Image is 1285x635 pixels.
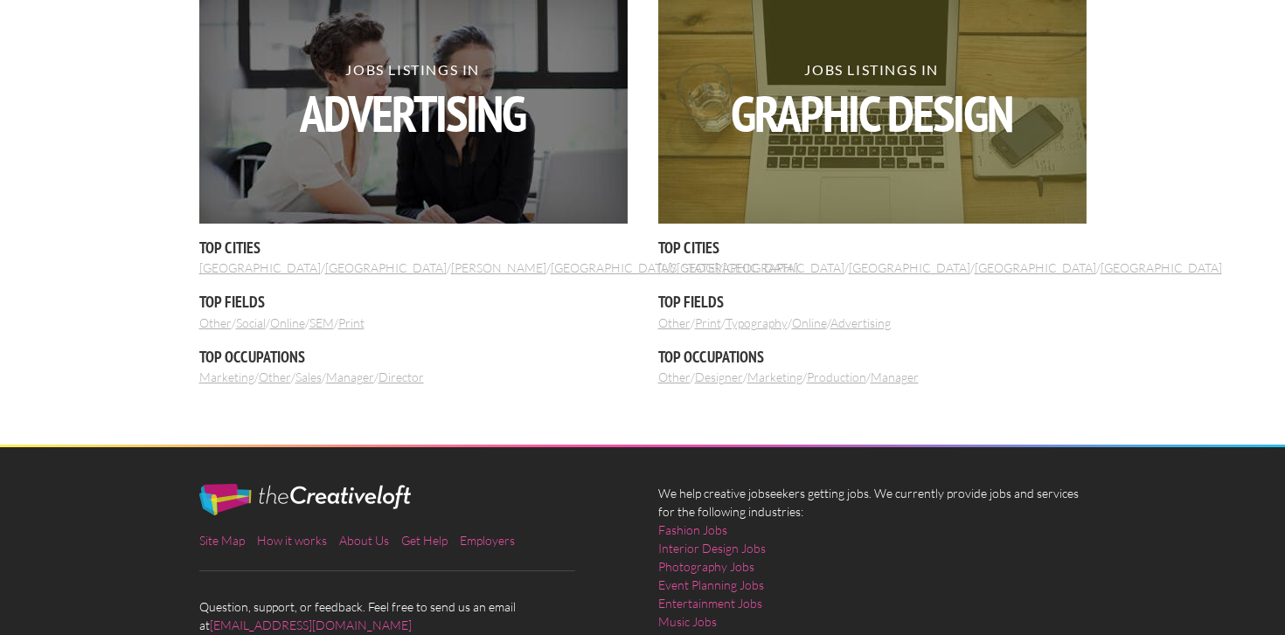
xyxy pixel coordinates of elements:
a: Entertainment Jobs [658,594,762,612]
a: Marketing [747,369,802,384]
a: [GEOGRAPHIC_DATA] [723,260,844,275]
a: Print [695,315,721,330]
a: Site Map [199,533,245,548]
a: SEM [309,315,334,330]
h5: Top Occupations [199,346,628,368]
a: Manager [326,369,374,384]
h5: Top Fields [199,291,628,313]
a: Interior Design Jobs [658,539,766,557]
a: Fashion Jobs [658,521,727,539]
a: [GEOGRAPHIC_DATA] [849,260,970,275]
h5: Top Fields [658,291,1087,313]
a: [PERSON_NAME] [451,260,546,275]
strong: Graphic Design [657,88,1086,139]
a: [US_STATE] [658,260,719,275]
a: Other [658,369,691,384]
a: Other [259,369,291,384]
a: Sales [295,369,322,384]
a: Production [807,369,866,384]
a: Other [199,315,232,330]
a: Marketing [199,369,254,384]
a: Event Planning Jobs [658,576,764,594]
a: [GEOGRAPHIC_DATA] [975,260,1096,275]
a: Social [236,315,266,330]
h5: Top Cities [658,237,1087,259]
h5: Top Cities [199,237,628,259]
a: Other [658,315,691,330]
h2: Jobs Listings in [657,63,1086,139]
a: [EMAIL_ADDRESS][DOMAIN_NAME] [210,618,412,632]
a: Music Jobs [658,612,717,631]
a: Online [792,315,827,330]
a: [GEOGRAPHIC_DATA] [199,260,321,275]
a: Director [379,369,424,384]
a: [GEOGRAPHIC_DATA] [551,260,672,275]
a: [GEOGRAPHIC_DATA] [1101,260,1222,275]
a: About Us [339,533,389,548]
a: Manager [871,369,919,384]
a: Print [338,315,365,330]
a: Advertising [830,315,891,330]
a: Typography [726,315,788,330]
a: Photography Jobs [658,557,754,576]
a: Employers [460,533,515,548]
strong: Advertising [198,88,627,139]
h2: Jobs Listings in [198,63,627,139]
a: How it works [257,533,327,548]
a: Get Help [401,533,448,548]
img: The Creative Loft [199,484,411,515]
a: [GEOGRAPHIC_DATA] [325,260,447,275]
a: Designer [695,369,743,384]
h5: Top Occupations [658,346,1087,368]
a: Online [270,315,305,330]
